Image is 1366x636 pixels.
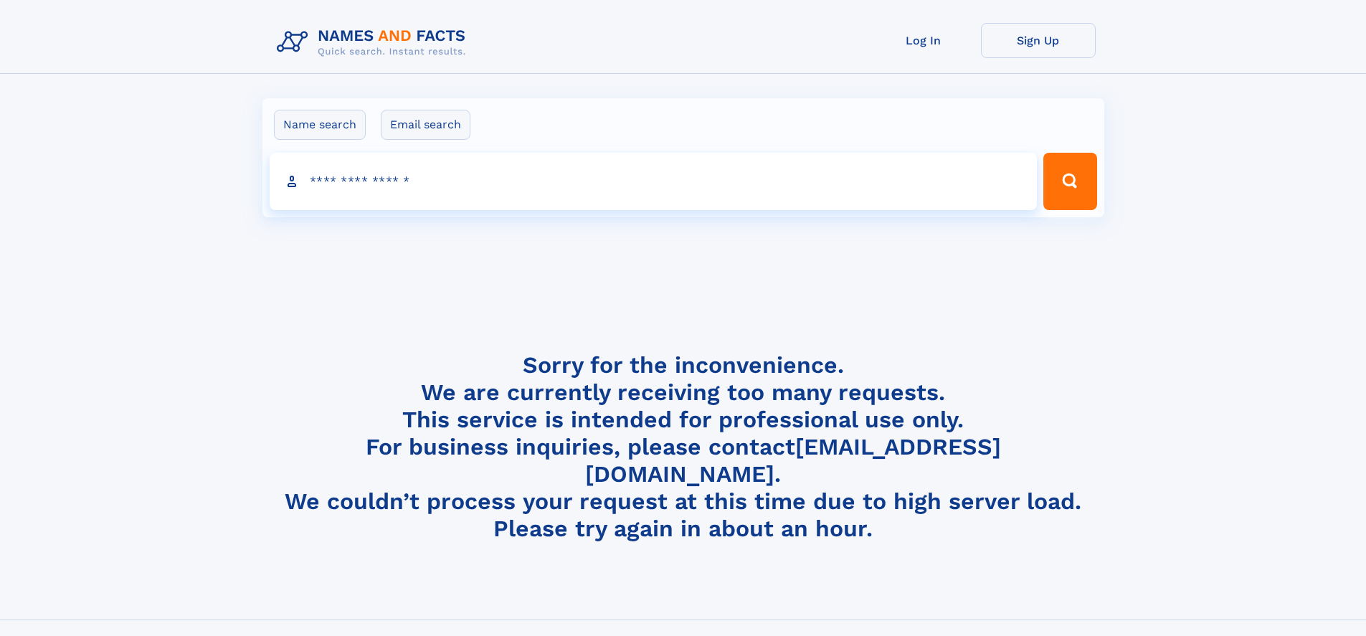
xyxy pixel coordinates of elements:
[274,110,366,140] label: Name search
[271,351,1096,543] h4: Sorry for the inconvenience. We are currently receiving too many requests. This service is intend...
[270,153,1038,210] input: search input
[585,433,1001,488] a: [EMAIL_ADDRESS][DOMAIN_NAME]
[381,110,470,140] label: Email search
[981,23,1096,58] a: Sign Up
[271,23,478,62] img: Logo Names and Facts
[1043,153,1096,210] button: Search Button
[866,23,981,58] a: Log In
